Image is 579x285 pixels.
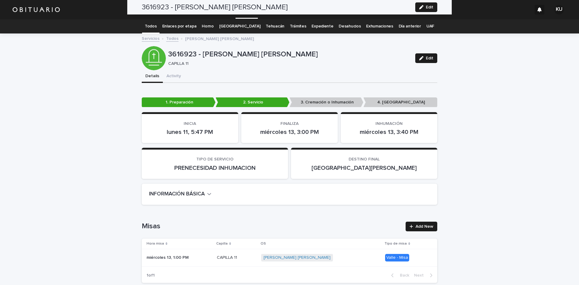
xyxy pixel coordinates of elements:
[147,240,164,247] p: Hora misa
[412,273,437,278] button: Next
[554,5,564,14] div: KU
[349,157,380,161] span: DESTINO FINAL
[166,35,179,42] a: Todos
[216,240,228,247] p: Capilla
[266,19,284,33] a: Tehuacán
[202,19,214,33] a: Horno
[385,254,409,261] div: Valle - Misa
[261,240,266,247] p: OS
[396,273,409,277] span: Back
[426,19,434,33] a: UAF
[363,97,437,107] p: 4. [GEOGRAPHIC_DATA]
[375,122,403,126] span: INHUMACIÓN
[217,254,238,260] p: CAPILLA 11
[142,35,160,42] a: Servicios
[426,56,433,60] span: Edit
[149,164,281,172] p: PRENECESIDAD INHUMACION
[142,249,437,267] tr: miércoles 13, 1:00 PMmiércoles 13, 1:00 PM CAPILLA 11CAPILLA 11 [PERSON_NAME] [PERSON_NAME] Valle...
[168,61,408,66] p: CAPILLA 11
[185,35,254,42] p: [PERSON_NAME] [PERSON_NAME]
[149,128,231,136] p: lunes 11, 5:47 PM
[184,122,196,126] span: INICIA
[145,19,157,33] a: Todos
[147,254,190,260] p: miércoles 13, 1:00 PM
[415,53,437,63] button: Edit
[386,273,412,278] button: Back
[142,268,160,283] p: 1 of 1
[414,273,427,277] span: Next
[12,4,60,16] img: HUM7g2VNRLqGMmR9WVqf
[264,255,331,260] a: [PERSON_NAME] [PERSON_NAME]
[149,191,205,198] h2: INFORMACIÓN BÁSICA
[142,70,163,83] button: Details
[289,97,363,107] p: 3. Cremación o Inhumación
[384,240,407,247] p: Tipo de misa
[149,191,211,198] button: INFORMACIÓN BÁSICA
[248,128,331,136] p: miércoles 13, 3:00 PM
[196,157,233,161] span: TIPO DE SERVICIO
[142,222,402,231] h1: Misas
[290,19,306,33] a: Trámites
[298,164,430,172] p: [GEOGRAPHIC_DATA][PERSON_NAME]
[366,19,393,33] a: Exhumaciones
[168,50,410,59] p: 3616923 - [PERSON_NAME] [PERSON_NAME]
[406,222,437,231] a: Add New
[162,19,197,33] a: Enlaces por etapa
[348,128,430,136] p: miércoles 13, 3:40 PM
[280,122,299,126] span: FINALIZA
[399,19,421,33] a: Día anterior
[416,224,433,229] span: Add New
[312,19,333,33] a: Expediente
[339,19,361,33] a: Desahucios
[142,97,216,107] p: 1. Preparación
[219,19,261,33] a: [GEOGRAPHIC_DATA]
[216,97,289,107] p: 2. Servicio
[163,70,185,83] button: Activity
